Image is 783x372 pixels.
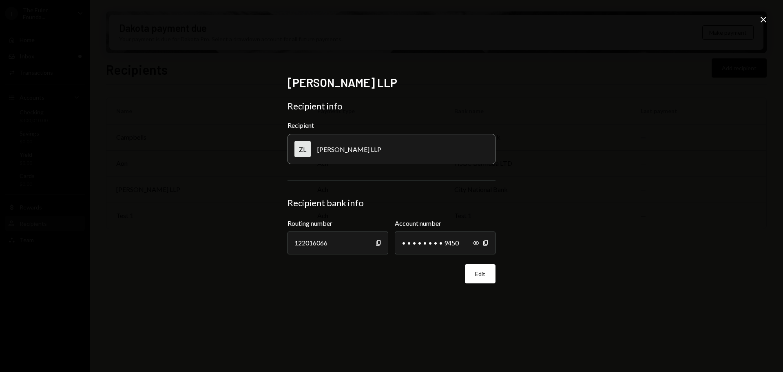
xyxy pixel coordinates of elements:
div: 122016066 [288,232,388,254]
div: Recipient info [288,100,495,112]
div: • • • • • • • • 9450 [395,232,495,254]
div: [PERSON_NAME] LLP [317,145,381,153]
div: Recipient [288,121,495,129]
div: ZL [294,141,311,157]
h2: [PERSON_NAME] LLP [288,75,495,91]
label: Routing number [288,218,388,228]
button: Edit [465,264,495,283]
div: Recipient bank info [288,197,495,209]
label: Account number [395,218,495,228]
